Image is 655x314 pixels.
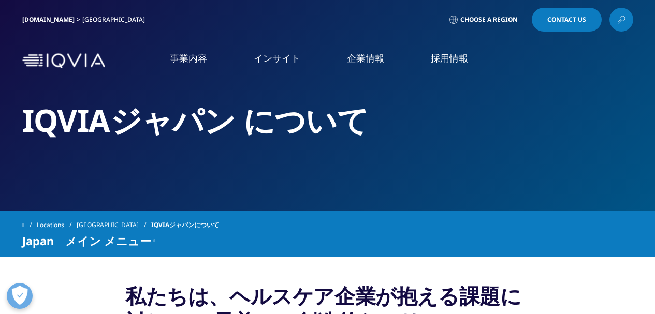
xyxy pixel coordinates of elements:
[170,52,207,65] a: 事業内容
[22,234,151,247] span: Japan メイン メニュー
[460,16,518,24] span: Choose a Region
[431,52,468,65] a: 採用情報
[347,52,384,65] a: 企業情報
[532,8,602,32] a: Contact Us
[82,16,149,24] div: [GEOGRAPHIC_DATA]
[547,17,586,23] span: Contact Us
[77,216,151,234] a: [GEOGRAPHIC_DATA]
[254,52,300,65] a: インサイト
[22,15,75,24] a: [DOMAIN_NAME]
[22,101,633,140] h2: IQVIAジャパン について
[37,216,77,234] a: Locations
[7,283,33,309] button: 優先設定センターを開く
[109,36,633,85] nav: Primary
[151,216,219,234] span: IQVIAジャパンについて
